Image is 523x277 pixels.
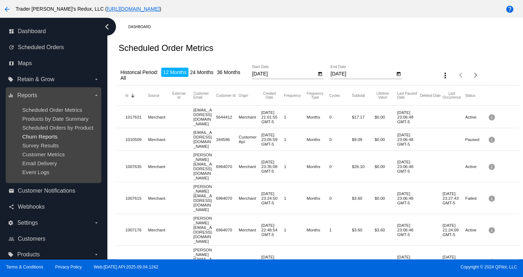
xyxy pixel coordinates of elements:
[395,70,402,77] button: Open calendar
[22,134,57,140] span: Churn Reports
[118,43,213,53] h2: Scheduled Order Metrics
[468,68,483,82] button: Next page
[9,42,99,53] a: update Scheduled Orders
[239,226,261,234] mat-cell: Merchant
[268,265,517,270] span: Copyright © 2024 QPilot, LLC
[488,161,496,172] mat-icon: info
[252,71,316,77] input: Start Date
[488,256,496,267] mat-icon: info
[261,158,284,175] mat-cell: [DATE] 23:35:08 GMT-5
[22,125,93,131] a: Scheduled Orders by Product
[329,162,352,171] mat-cell: 0
[216,257,238,266] mat-cell: 6964070
[193,106,216,128] mat-cell: [EMAIL_ADDRESS][DOMAIN_NAME]
[125,113,148,121] mat-cell: 1017631
[9,236,14,242] i: people_outline
[465,135,488,143] mat-cell: Paused
[94,265,158,270] a: Web:[DATE] API:2025.09.04.1242
[261,221,284,239] mat-cell: [DATE] 22:48:54 GMT-5
[148,135,171,143] mat-cell: Merchant
[148,257,171,266] mat-cell: Merchant
[397,108,420,126] mat-cell: [DATE] 23:06:48 GMT-5
[352,162,374,171] mat-cell: $26.10
[22,116,88,122] a: Products by Date Summary
[465,226,488,234] mat-cell: Active
[107,6,159,12] a: [URL][DOMAIN_NAME]
[193,151,216,182] mat-cell: [PERSON_NAME][EMAIL_ADDRESS][DOMAIN_NAME]
[125,135,148,143] mat-cell: 1010509
[239,113,261,121] mat-cell: Merchant
[375,226,397,234] mat-cell: $3.60
[171,92,187,99] button: Change sorting for OriginalExternalId
[125,93,128,98] button: Change sorting for Id
[506,5,514,14] mat-icon: help
[22,142,59,148] a: Survey Results
[148,94,171,98] mat-header-cell: Source
[16,6,161,12] span: Trader [PERSON_NAME]'s Redux, LLC ( )
[352,194,374,202] mat-cell: $3.60
[216,135,238,143] mat-cell: 184596
[465,162,488,171] mat-cell: Active
[215,68,242,77] li: 36 Months
[397,221,420,239] mat-cell: [DATE] 23:06:48 GMT-5
[239,94,261,98] mat-header-cell: Origin
[216,226,238,234] mat-cell: 6964070
[9,204,14,210] i: share
[118,73,128,83] li: All
[306,135,329,143] mat-cell: Months
[18,236,45,242] span: Customers
[161,68,188,77] li: 12 Months
[488,224,496,235] mat-icon: info
[22,107,82,113] a: Scheduled Order Metrics
[284,93,301,98] button: Change sorting for Frequency
[193,214,216,245] mat-cell: [PERSON_NAME][EMAIL_ADDRESS][DOMAIN_NAME]
[352,113,374,121] mat-cell: $17.17
[352,257,374,266] mat-cell: $3.60
[306,162,329,171] mat-cell: Months
[284,226,306,234] mat-cell: 1
[330,71,395,77] input: End Date
[465,113,488,121] mat-cell: Active
[239,257,261,266] mat-cell: Merchant
[465,257,488,266] mat-cell: Active
[9,45,14,50] i: update
[306,113,329,121] mat-cell: Months
[397,131,420,148] mat-cell: [DATE] 23:06:48 GMT-5
[465,194,488,202] mat-cell: Failed
[442,221,465,239] mat-cell: [DATE] 21:24:09 GMT-5
[93,252,99,257] i: arrow_drop_down
[316,70,324,77] button: Open calendar
[9,61,14,66] i: map
[329,194,352,202] mat-cell: 0
[284,135,306,143] mat-cell: 1
[442,253,465,270] mat-cell: [DATE] 05:02:10 GMT-5
[488,193,496,204] mat-icon: info
[9,201,99,213] a: share Webhooks
[18,188,75,194] span: Customer Notifications
[441,71,450,80] mat-icon: more_vert
[148,113,171,121] mat-cell: Merchant
[329,113,352,121] mat-cell: 0
[420,94,442,98] mat-header-cell: Deleted Date
[284,113,306,121] mat-cell: 1
[125,194,148,202] mat-cell: 1007615
[9,26,99,37] a: dashboard Dashboard
[352,135,374,143] mat-cell: $9.09
[193,182,216,214] mat-cell: [PERSON_NAME][EMAIL_ADDRESS][DOMAIN_NAME]
[125,162,148,171] mat-cell: 1007635
[375,135,397,143] mat-cell: $0.00
[188,68,215,77] li: 24 Months
[128,21,157,32] a: Dashboard
[22,169,49,175] span: Event Logs
[93,93,99,98] i: arrow_drop_down
[8,220,14,226] i: settings
[17,76,54,83] span: Retain & Grow
[9,58,99,69] a: map Maps
[9,233,99,245] a: people_outline Customers
[375,92,391,99] button: Change sorting for LifetimeValue
[261,92,277,99] button: Change sorting for CreatedUtc
[9,185,99,197] a: email Customer Notifications
[93,220,99,226] i: arrow_drop_down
